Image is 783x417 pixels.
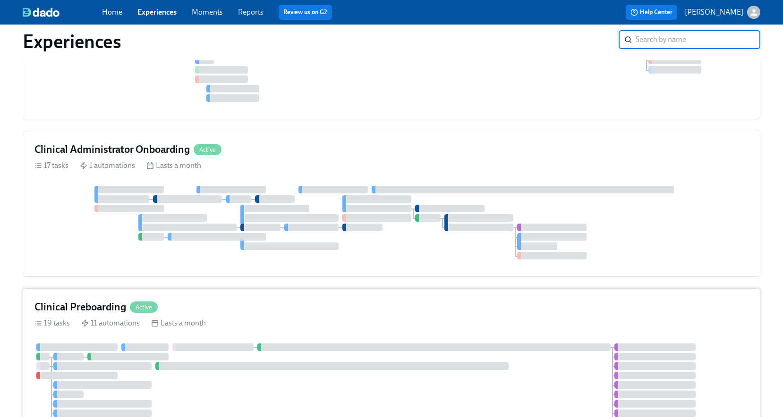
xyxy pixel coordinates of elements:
a: Moments [192,8,223,17]
button: Help Center [626,5,677,20]
a: dado [23,8,102,17]
button: [PERSON_NAME] [685,6,760,19]
button: Review us on G2 [279,5,332,20]
span: Active [130,304,158,311]
span: Help Center [630,8,672,17]
p: [PERSON_NAME] [685,7,743,17]
span: Active [194,146,221,153]
a: Reports [238,8,264,17]
img: dado [23,8,60,17]
input: Search by name [636,30,760,49]
div: 1 automations [80,160,135,171]
div: 17 tasks [34,160,68,171]
h4: Clinical Administrator Onboarding [34,142,190,157]
div: Lasts a month [151,318,206,328]
a: Clinical Administrator OnboardingActive17 tasks 1 automations Lasts a month [23,131,760,277]
a: Experiences [137,8,177,17]
h4: Clinical Preboarding [34,300,126,314]
h1: Experiences [23,30,121,53]
div: 11 automations [81,318,140,328]
a: Home [102,8,122,17]
div: Lasts a month [146,160,201,171]
div: 19 tasks [34,318,70,328]
a: Review us on G2 [283,8,327,17]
